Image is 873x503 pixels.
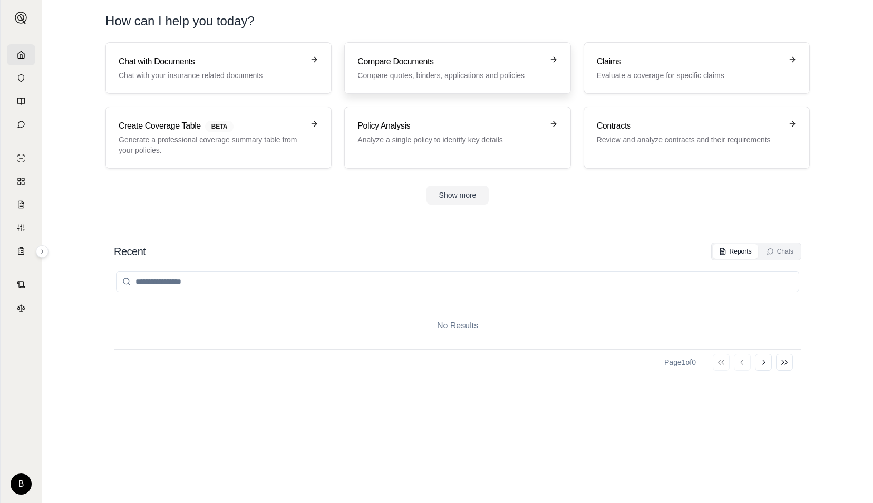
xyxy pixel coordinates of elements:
button: Expand sidebar [36,245,48,258]
h3: Create Coverage Table [119,120,304,132]
button: Show more [426,186,489,205]
h3: Compare Documents [357,55,542,68]
a: Home [7,44,35,65]
p: Chat with your insurance related documents [119,70,304,81]
h3: Chat with Documents [119,55,304,68]
p: Evaluate a coverage for specific claims [597,70,782,81]
a: Prompt Library [7,91,35,112]
a: Chat with DocumentsChat with your insurance related documents [105,42,332,94]
p: Analyze a single policy to identify key details [357,134,542,145]
a: Create Coverage TableBETAGenerate a professional coverage summary table from your policies. [105,107,332,169]
a: Documents Vault [7,67,35,89]
a: ClaimsEvaluate a coverage for specific claims [584,42,810,94]
h3: Policy Analysis [357,120,542,132]
img: Expand sidebar [15,12,27,24]
a: Policy AnalysisAnalyze a single policy to identify key details [344,107,570,169]
h3: Claims [597,55,782,68]
a: Policy Comparisons [7,171,35,192]
a: Compare DocumentsCompare quotes, binders, applications and policies [344,42,570,94]
p: Review and analyze contracts and their requirements [597,134,782,145]
span: BETA [205,121,234,132]
h3: Contracts [597,120,782,132]
a: Chat [7,114,35,135]
button: Reports [713,244,758,259]
div: No Results [114,303,801,349]
div: B [11,473,32,495]
a: Legal Search Engine [7,297,35,318]
button: Expand sidebar [11,7,32,28]
div: Page 1 of 0 [664,357,696,367]
a: Contract Analysis [7,274,35,295]
a: Coverage Table [7,240,35,262]
h2: Recent [114,244,145,259]
div: Chats [767,247,793,256]
p: Generate a professional coverage summary table from your policies. [119,134,304,156]
button: Chats [760,244,800,259]
div: Reports [719,247,752,256]
a: Claim Coverage [7,194,35,215]
a: Custom Report [7,217,35,238]
p: Compare quotes, binders, applications and policies [357,70,542,81]
h1: How can I help you today? [105,13,810,30]
a: ContractsReview and analyze contracts and their requirements [584,107,810,169]
a: Single Policy [7,148,35,169]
